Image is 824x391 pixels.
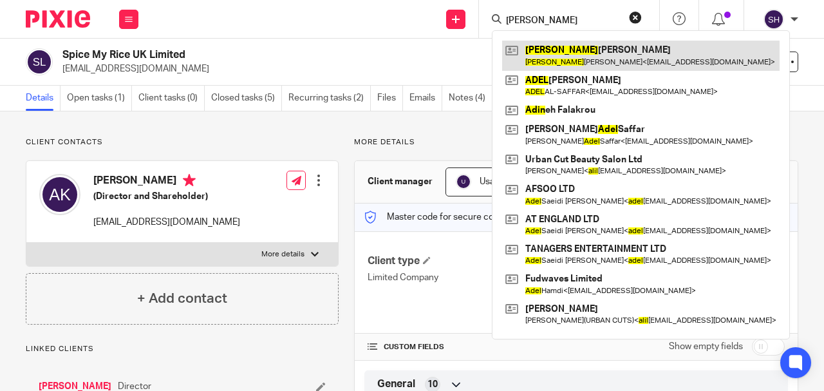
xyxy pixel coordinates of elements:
[669,340,743,353] label: Show empty fields
[26,86,61,111] a: Details
[62,62,623,75] p: [EMAIL_ADDRESS][DOMAIN_NAME]
[67,86,132,111] a: Open tasks (1)
[456,174,471,189] img: svg%3E
[211,86,282,111] a: Closed tasks (5)
[377,377,415,391] span: General
[368,342,576,352] h4: CUSTOM FIELDS
[629,11,642,24] button: Clear
[368,271,576,284] p: Limited Company
[261,249,304,260] p: More details
[93,216,240,229] p: [EMAIL_ADDRESS][DOMAIN_NAME]
[427,378,438,391] span: 10
[93,174,240,190] h4: [PERSON_NAME]
[138,86,205,111] a: Client tasks (0)
[62,48,511,62] h2: Spice My Rice UK Limited
[409,86,442,111] a: Emails
[368,254,576,268] h4: Client type
[26,344,339,354] p: Linked clients
[26,137,339,148] p: Client contacts
[26,48,53,75] img: svg%3E
[288,86,371,111] a: Recurring tasks (2)
[364,211,586,224] p: Master code for secure communications and files
[480,177,515,186] span: Usama N
[377,86,403,111] a: Files
[137,289,227,309] h4: + Add contact
[368,175,433,188] h3: Client manager
[763,9,784,30] img: svg%3E
[449,86,492,111] a: Notes (4)
[93,190,240,203] h5: (Director and Shareholder)
[354,137,798,148] p: More details
[26,10,90,28] img: Pixie
[39,174,80,215] img: svg%3E
[183,174,196,187] i: Primary
[505,15,621,27] input: Search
